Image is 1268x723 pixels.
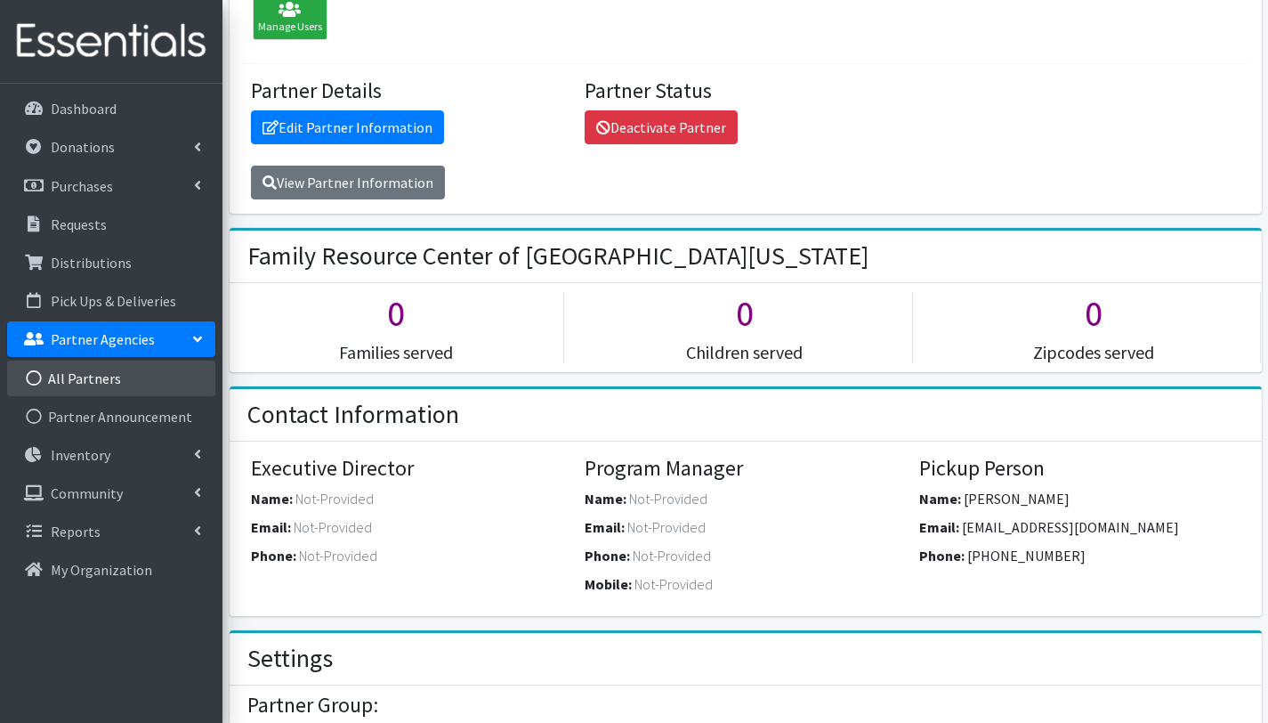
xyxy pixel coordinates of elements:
h5: Zipcodes served [926,342,1261,363]
p: My Organization [51,561,152,579]
a: All Partners [7,361,215,396]
h4: Partner Details [251,78,572,104]
a: Partner Announcement [7,399,215,435]
span: [PHONE_NUMBER] [967,547,1086,565]
p: Purchases [51,177,113,195]
label: Email: [251,516,291,538]
p: Requests [51,215,107,233]
p: Reports [51,523,101,540]
a: Dashboard [7,91,215,126]
a: Deactivate Partner [585,110,738,144]
a: Pick Ups & Deliveries [7,283,215,319]
a: View Partner Information [251,166,445,199]
h5: Children served [577,342,912,363]
a: Requests [7,207,215,242]
a: Partner Agencies [7,321,215,357]
h4: Partner Status [585,78,906,104]
span: Not-Provided [633,547,711,565]
h1: 0 [926,292,1261,335]
a: Reports [7,514,215,549]
h4: Partner Group: [247,693,1243,719]
p: Partner Agencies [51,330,155,348]
label: Name: [251,488,293,509]
span: [PERSON_NAME] [964,490,1070,508]
h2: Family Resource Center of [GEOGRAPHIC_DATA][US_STATE] [247,241,868,272]
a: My Organization [7,552,215,588]
a: Purchases [7,168,215,204]
h4: Program Manager [585,456,906,482]
label: Name: [585,488,626,509]
span: Not-Provided [295,490,374,508]
img: HumanEssentials [7,12,215,71]
p: Community [51,484,123,502]
p: Dashboard [51,100,117,118]
a: Inventory [7,437,215,473]
h2: Settings [247,644,333,674]
h1: 0 [230,292,564,335]
h1: 0 [577,292,912,335]
a: Manage Users [244,7,327,25]
label: Mobile: [585,573,632,595]
span: Not-Provided [627,518,706,536]
span: Not-Provided [294,518,372,536]
h2: Contact Information [247,400,459,430]
label: Phone: [251,545,296,566]
a: Donations [7,129,215,165]
span: [EMAIL_ADDRESS][DOMAIN_NAME] [962,518,1179,536]
label: Email: [585,516,625,538]
span: Not-Provided [629,490,707,508]
a: Community [7,475,215,511]
label: Email: [919,516,959,538]
span: Not-Provided [299,547,377,565]
label: Phone: [585,545,630,566]
span: Not-Provided [634,575,713,593]
a: Distributions [7,245,215,280]
p: Donations [51,138,115,156]
p: Distributions [51,254,132,272]
h4: Executive Director [251,456,572,482]
label: Name: [919,488,961,509]
p: Inventory [51,446,110,464]
h4: Pickup Person [919,456,1240,482]
p: Pick Ups & Deliveries [51,292,176,310]
h5: Families served [230,342,564,363]
label: Phone: [919,545,965,566]
a: Edit Partner Information [251,110,444,144]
